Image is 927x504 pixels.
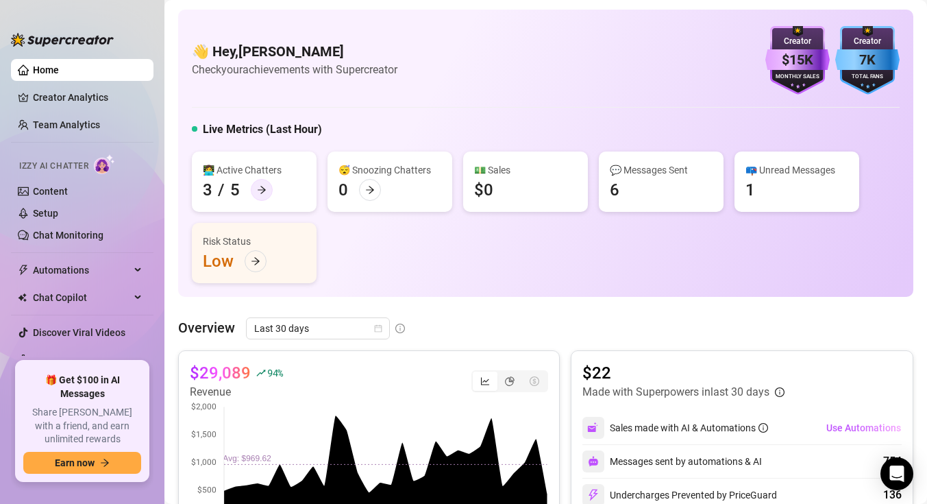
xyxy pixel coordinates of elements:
img: svg%3e [587,489,600,501]
article: $29,089 [190,362,251,384]
span: arrow-right [257,185,267,195]
div: $0 [474,179,493,201]
article: Revenue [190,384,283,400]
span: calendar [374,324,382,333]
span: 94 % [267,366,283,379]
a: Settings [33,355,69,365]
h4: 👋 Hey, [PERSON_NAME] [192,42,397,61]
span: Last 30 days [254,318,382,339]
a: Creator Analytics [33,86,143,108]
a: Chat Monitoring [33,230,103,241]
a: Discover Viral Videos [33,327,125,338]
a: Content [33,186,68,197]
button: Use Automations [826,417,902,439]
span: Share [PERSON_NAME] with a friend, and earn unlimited rewards [23,406,141,446]
img: svg%3e [587,422,600,434]
a: Setup [33,208,58,219]
div: 0 [338,179,348,201]
span: arrow-right [251,256,260,266]
span: line-chart [480,376,490,386]
img: Chat Copilot [18,293,27,302]
img: blue-badge-DgoSNQY1.svg [835,26,900,95]
span: dollar-circle [530,376,539,386]
span: info-circle [395,324,405,333]
div: 136 [883,487,902,503]
div: 3 [203,179,212,201]
article: Overview [178,317,235,338]
div: 7K [835,49,900,71]
span: Izzy AI Chatter [19,160,88,173]
div: 😴 Snoozing Chatters [338,163,441,178]
span: Chat Copilot [33,287,130,309]
div: Total Fans [835,73,900,82]
span: arrow-right [365,185,375,195]
img: AI Chatter [94,154,115,174]
article: Check your achievements with Supercreator [192,61,397,78]
div: segmented control [471,370,548,392]
div: Creator [835,35,900,48]
div: Sales made with AI & Automations [610,420,768,435]
span: Automations [33,259,130,281]
a: Home [33,64,59,75]
article: $22 [582,362,784,384]
h5: Live Metrics (Last Hour) [203,121,322,138]
span: Use Automations [826,422,901,433]
div: 5 [230,179,240,201]
div: 💵 Sales [474,163,577,178]
img: logo-BBDzfeDw.svg [11,33,114,47]
div: Risk Status [203,234,306,249]
a: Team Analytics [33,119,100,130]
div: 💬 Messages Sent [610,163,713,178]
span: 🎁 Get $100 in AI Messages [23,374,141,400]
span: info-circle [775,387,784,397]
button: Earn nowarrow-right [23,452,141,474]
div: 754 [883,453,902,470]
img: svg%3e [588,456,599,467]
img: purple-badge-B9DA21FR.svg [765,26,830,95]
span: arrow-right [100,458,110,468]
div: 👩‍💻 Active Chatters [203,163,306,178]
div: 1 [745,179,755,201]
div: Monthly Sales [765,73,830,82]
div: 📪 Unread Messages [745,163,848,178]
span: thunderbolt [18,265,29,276]
div: 6 [610,179,619,201]
span: info-circle [758,423,768,433]
span: rise [256,368,266,378]
span: pie-chart [505,376,515,386]
div: Open Intercom Messenger [880,457,913,490]
div: $15K [765,49,830,71]
article: Made with Superpowers in last 30 days [582,384,769,400]
span: Earn now [55,457,95,468]
div: Messages sent by automations & AI [582,451,762,472]
div: Creator [765,35,830,48]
